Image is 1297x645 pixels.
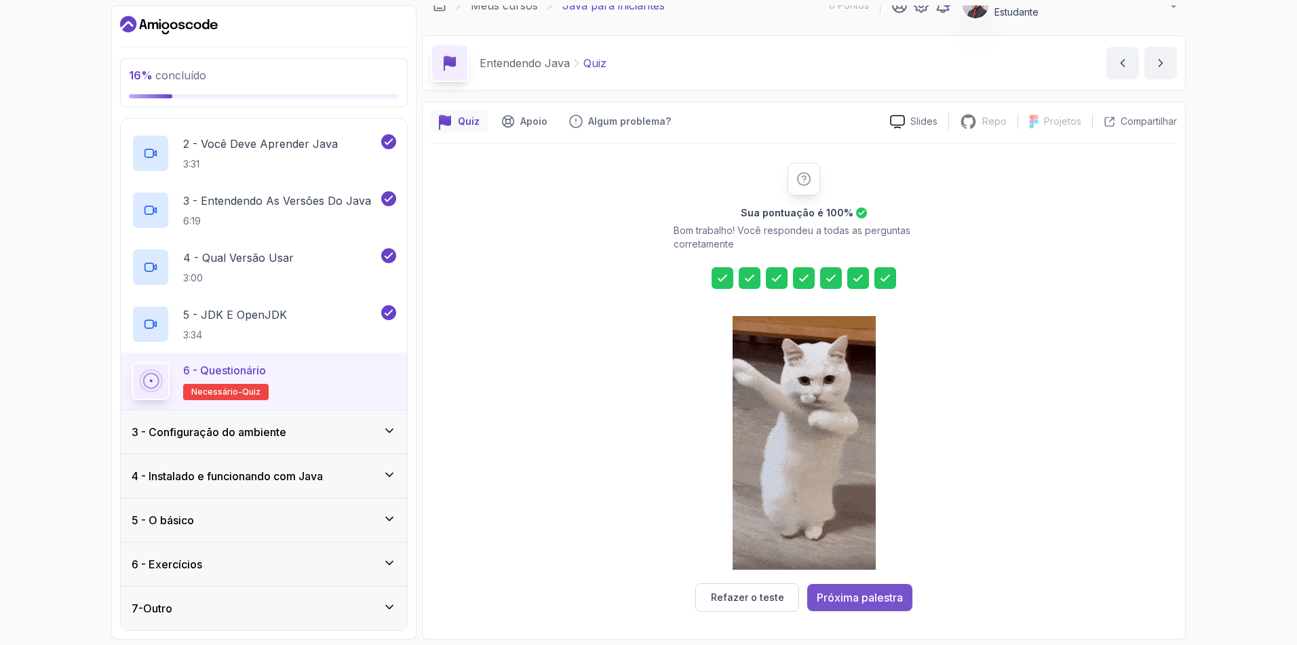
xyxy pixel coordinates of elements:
button: Botão de feedback [561,111,679,132]
p: Quiz [583,55,606,71]
p: Repo [982,115,1007,128]
button: botão de questionário [431,111,488,132]
button: 7-Outro [121,587,407,630]
button: 5 - JDK e OpenJDK3:34 [132,305,396,343]
p: Projetos [1044,115,1081,128]
p: 4 - Qual versão usar [183,250,294,266]
button: Próxima palestra [807,584,912,611]
button: 4 - Qual versão usar3:00 [132,248,396,286]
font: Sua pontuação é 100 [741,207,844,218]
p: Apoio [520,115,547,128]
button: Botão de suporte [493,111,556,132]
p: 3 - Entendendo as versões do Java [183,193,371,209]
button: 6 - QuestionárioNecessário-quiz [132,362,396,400]
h3: 5 - O básico [132,512,194,528]
div: Próxima palestra [817,589,903,606]
h3: 4 - Instalado e funcionando com Java [132,468,323,484]
a: Painel [120,14,218,36]
p: Bom trabalho! Você respondeu a todas as perguntas corretamente [674,224,934,251]
a: Slides [879,115,948,129]
button: 3 - Entendendo as versões do Java6:19 [132,191,396,229]
h3: 3 - Configuração do ambiente [132,424,286,440]
p: 2 - Você deve aprender Java [183,136,338,152]
p: Entendendo Java [480,55,570,71]
button: Compartilhar [1092,115,1177,128]
span: concluído [129,69,206,82]
div: Refazer o teste [711,591,784,604]
h3: 6 - Exercícios [132,556,202,572]
p: 6:19 [183,214,371,228]
p: Algum problema? [588,115,671,128]
h2: % [741,206,853,220]
h3: 7 - Outro [132,600,172,617]
button: 5 - O básico [121,499,407,542]
button: Refazer o teste [695,583,799,612]
span: 16% [129,69,153,82]
p: Quiz [458,115,480,128]
p: Compartilhar [1121,115,1177,128]
button: 4 - Instalado e funcionando com Java [121,454,407,498]
p: Slides [910,115,937,128]
img: gato legal [733,316,876,570]
button: 2 - Você deve aprender Java3:31 [132,134,396,172]
button: 3 - Configuração do ambiente [121,410,407,454]
p: 3:31 [183,157,338,171]
p: 6 - Questionário [183,362,266,378]
p: 3:34 [183,328,287,342]
button: Próximo conteúdo [1144,47,1177,79]
button: Conteúdo anterior [1106,47,1139,79]
span: Necessário- [191,387,242,397]
span: quiz [242,387,260,397]
p: 5 - JDK e OpenJDK [183,307,287,323]
p: Estudante [994,5,1161,19]
button: 6 - Exercícios [121,543,407,586]
p: 3:00 [183,271,294,285]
